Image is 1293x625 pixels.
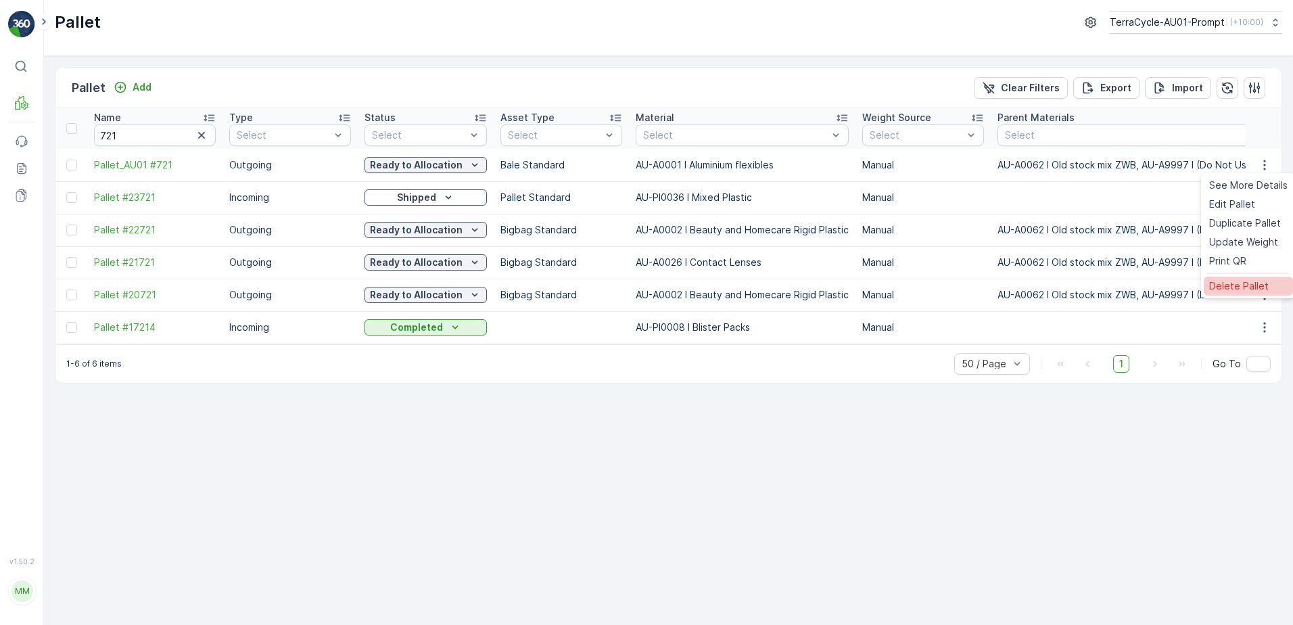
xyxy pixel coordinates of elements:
[1213,357,1241,371] span: Go To
[1209,254,1246,268] span: Print QR
[390,321,443,334] p: Completed
[1209,179,1288,192] span: See More Details
[229,158,351,172] p: Outgoing
[237,129,330,142] p: Select
[370,288,463,302] p: Ready to Allocation
[1209,279,1269,293] span: Delete Pallet
[372,129,466,142] p: Select
[8,568,35,614] button: MM
[500,191,622,204] p: Pallet Standard
[636,288,849,302] p: AU-A0002 I Beauty and Homecare Rigid Plastic
[862,111,931,124] p: Weight Source
[94,158,216,172] a: Pallet_AU01 #721
[504,11,787,28] p: 01993126509999989136LJ8501766201000650309
[76,333,96,345] span: 0 kg
[500,256,622,269] p: Bigbag Standard
[66,225,77,235] div: Toggle Row Selected
[45,222,281,233] span: 01993126509999989136LJ8501766201000650309
[862,321,984,334] p: Manual
[72,244,103,256] span: [DATE]
[1204,214,1293,233] a: Duplicate Pallet
[11,289,83,300] span: Material Type :
[636,223,849,237] p: AU-A0002 I Beauty and Homecare Rigid Plastic
[1172,81,1203,95] p: Import
[94,288,216,302] a: Pallet #20721
[83,289,202,300] span: AU-PI0020 I Water filters
[1113,355,1129,373] span: 1
[636,256,849,269] p: AU-A0026 I Contact Lenses
[1230,17,1263,28] p: ( +10:00 )
[1204,176,1293,195] a: See More Details
[1145,77,1211,99] button: Import
[11,244,72,256] span: Arrive Date :
[365,157,487,173] button: Ready to Allocation
[1110,16,1225,29] p: TerraCycle-AU01-Prompt
[370,223,463,237] p: Ready to Allocation
[397,191,436,204] p: Shipped
[636,321,849,334] p: AU-PI0008 I Blister Packs
[508,129,601,142] p: Select
[974,77,1068,99] button: Clear Filters
[94,191,216,204] a: Pallet #23721
[636,191,849,204] p: AU-PI0036 I Mixed Plastic
[365,189,487,206] button: Shipped
[643,129,828,142] p: Select
[862,223,984,237] p: Manual
[75,311,111,323] span: 0.94 kg
[229,321,351,334] p: Incoming
[11,580,33,602] div: MM
[11,222,45,233] span: Name :
[1209,198,1255,211] span: Edit Pallet
[66,192,77,203] div: Toggle Row Selected
[76,267,112,278] span: 0.94 kg
[862,191,984,204] p: Manual
[11,267,76,278] span: First Weight :
[1073,77,1139,99] button: Export
[229,223,351,237] p: Outgoing
[55,11,101,33] p: Pallet
[94,223,216,237] a: Pallet #22721
[66,290,77,300] div: Toggle Row Selected
[1110,11,1282,34] button: TerraCycle-AU01-Prompt(+10:00)
[66,322,77,333] div: Toggle Row Selected
[862,256,984,269] p: Manual
[500,111,555,124] p: Asset Type
[229,111,253,124] p: Type
[1209,235,1278,249] span: Update Weight
[1204,195,1293,214] a: Edit Pallet
[94,256,216,269] a: Pallet #21721
[11,311,75,323] span: Net Amount :
[365,319,487,335] button: Completed
[636,158,849,172] p: AU-A0001 I Aluminium flexibles
[66,257,77,268] div: Toggle Row Selected
[636,111,674,124] p: Material
[94,321,216,334] a: Pallet #17214
[365,254,487,271] button: Ready to Allocation
[229,288,351,302] p: Outgoing
[370,256,463,269] p: Ready to Allocation
[997,111,1075,124] p: Parent Materials
[862,288,984,302] p: Manual
[133,80,151,94] p: Add
[365,111,396,124] p: Status
[229,191,351,204] p: Incoming
[8,557,35,565] span: v 1.50.2
[365,287,487,303] button: Ready to Allocation
[94,124,216,146] input: Search
[66,160,77,170] div: Toggle Row Selected
[8,11,35,38] img: logo
[500,158,622,172] p: Bale Standard
[500,223,622,237] p: Bigbag Standard
[1209,216,1281,230] span: Duplicate Pallet
[1100,81,1131,95] p: Export
[365,222,487,238] button: Ready to Allocation
[72,78,105,97] p: Pallet
[862,158,984,172] p: Manual
[66,358,122,369] p: 1-6 of 6 items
